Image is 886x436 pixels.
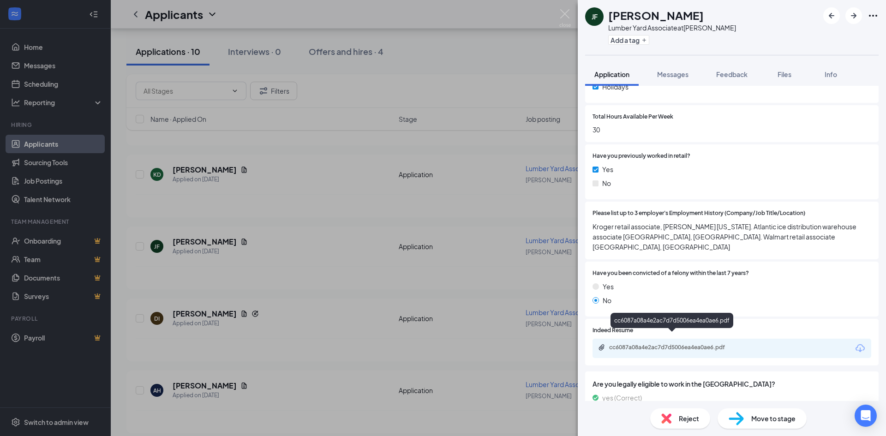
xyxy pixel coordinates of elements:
span: Reject [679,413,699,424]
span: Have you previously worked in retail? [593,152,690,161]
span: Files [778,70,791,78]
span: Please list up to 3 employer's Employment History (Company/Job Title/Location) [593,209,805,218]
div: JF [592,12,598,21]
span: Indeed Resume [593,326,633,335]
span: Yes [602,164,613,174]
span: Total Hours Available Per Week [593,113,673,121]
a: Paperclipcc6087a08a4e2ac7d7d5006ea4ea0ae6.pdf [598,344,748,352]
span: Yes [603,281,614,292]
span: Kroger retail associate, [PERSON_NAME] [US_STATE]. Atlantic ice distribution warehouse associate ... [593,221,871,252]
div: cc6087a08a4e2ac7d7d5006ea4ea0ae6.pdf [609,344,738,351]
h1: [PERSON_NAME] [608,7,704,23]
svg: ArrowRight [848,10,859,21]
svg: Download [855,343,866,354]
div: Lumber Yard Associate at [PERSON_NAME] [608,23,736,32]
svg: ArrowLeftNew [826,10,837,21]
span: yes (Correct) [602,393,642,403]
svg: Ellipses [868,10,879,21]
span: Application [594,70,629,78]
div: Open Intercom Messenger [855,405,877,427]
span: Feedback [716,70,748,78]
span: Info [825,70,837,78]
svg: Plus [641,37,647,43]
span: Are you legally eligible to work in the [GEOGRAPHIC_DATA]? [593,379,871,389]
span: Move to stage [751,413,796,424]
span: 30 [593,125,871,135]
button: PlusAdd a tag [608,35,649,45]
button: ArrowRight [845,7,862,24]
span: Messages [657,70,688,78]
span: Have you been convicted of a felony within the last 7 years? [593,269,749,278]
span: No [603,295,611,305]
button: ArrowLeftNew [823,7,840,24]
span: No [602,178,611,188]
div: cc6087a08a4e2ac7d7d5006ea4ea0ae6.pdf [611,313,733,328]
svg: Paperclip [598,344,605,351]
span: Holidays [602,82,629,92]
